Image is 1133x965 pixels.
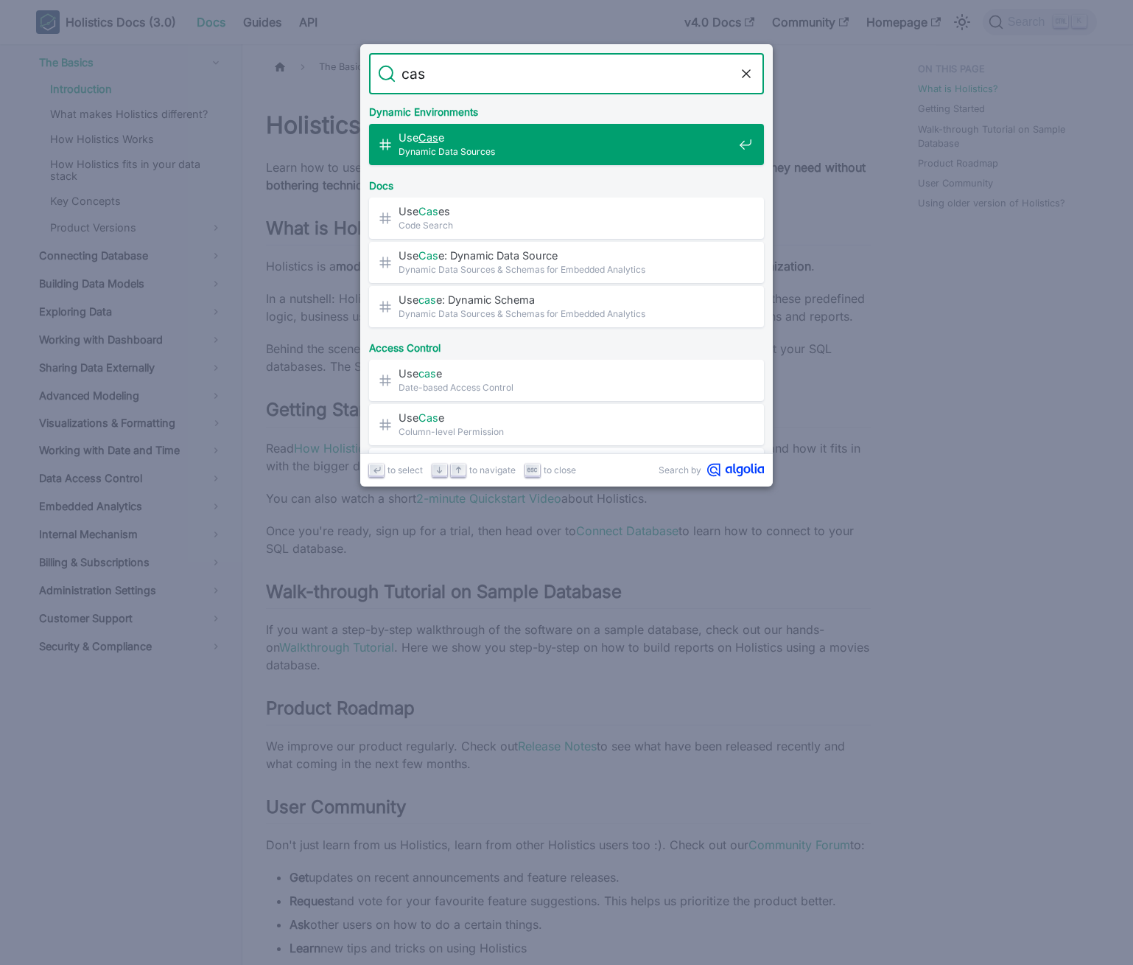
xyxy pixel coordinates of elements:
span: Dynamic Data Sources & Schemas for Embedded Analytics [399,307,733,321]
span: Date-based Access Control [399,380,733,394]
div: Docs [366,168,767,198]
mark: Cas [418,131,438,144]
span: to navigate [469,463,516,477]
span: to select [387,463,423,477]
mark: Cas [418,411,438,424]
svg: Arrow down [434,464,445,475]
a: Common UseCases​Custom Access Request Page [369,448,764,490]
a: Usecase​Date-based Access Control [369,360,764,401]
span: Dynamic Data Sources [399,144,733,158]
svg: Arrow up [453,464,464,475]
span: Search by [659,463,701,477]
mark: cas [418,367,436,380]
button: Clear the query [737,65,755,83]
a: UseCase​Dynamic Data Sources [369,124,764,165]
input: Search docs [396,53,737,94]
span: Use e​ [399,130,733,144]
a: UseCase​Column-level Permission [369,404,764,445]
span: Dynamic Data Sources & Schemas for Embedded Analytics [399,262,733,276]
svg: Enter key [371,464,382,475]
span: Use e: Dynamic Schema​ [399,293,733,307]
span: Use es​ [399,204,733,218]
div: Dynamic Environments [366,94,767,124]
a: UseCase: Dynamic Data Source​Dynamic Data Sources & Schemas for Embedded Analytics [369,242,764,283]
span: Column-level Permission [399,425,733,439]
span: Use e​ [399,411,733,425]
mark: cas [418,293,436,306]
div: Access Control [366,330,767,360]
span: Code Search [399,218,733,232]
span: Use e​ [399,366,733,380]
a: UseCases​Code Search [369,198,764,239]
mark: Cas [418,205,438,217]
a: Search byAlgolia [659,463,764,477]
svg: Algolia [707,463,764,477]
mark: Cas [418,249,438,262]
span: to close [544,463,576,477]
svg: Escape key [527,464,538,475]
span: Use e: Dynamic Data Source​ [399,248,733,262]
a: Usecase: Dynamic Schema​Dynamic Data Sources & Schemas for Embedded Analytics [369,286,764,327]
